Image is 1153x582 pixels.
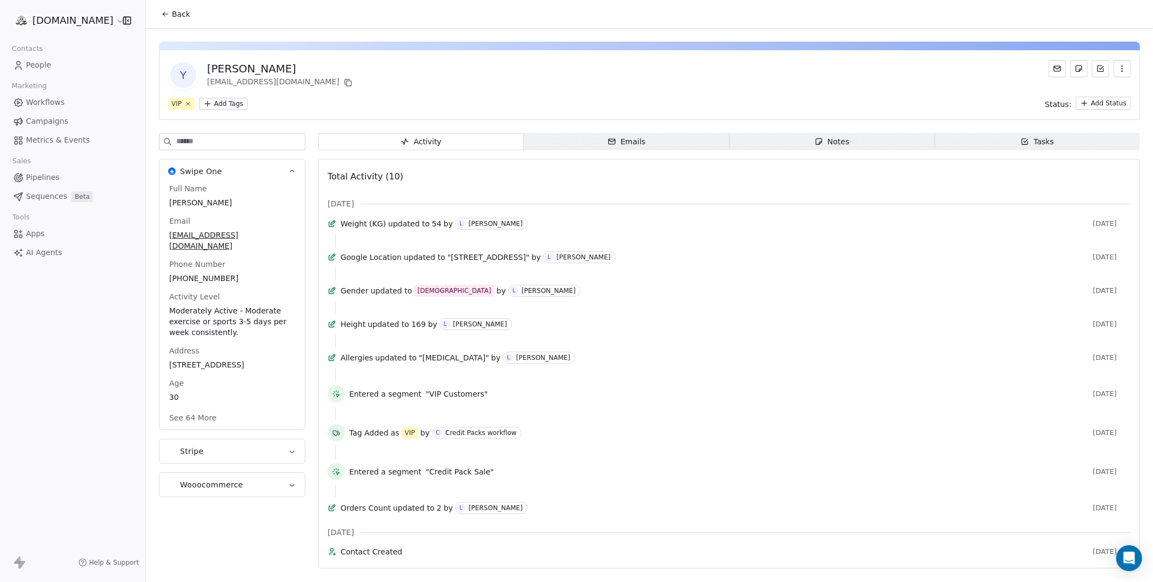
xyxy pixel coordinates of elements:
a: Help & Support [78,558,139,567]
div: [PERSON_NAME] [522,287,576,295]
img: tab_keywords_by_traffic_grey.svg [108,63,116,71]
span: updated to [393,503,435,513]
img: tab_domain_overview_orange.svg [29,63,38,71]
button: Add Tags [199,98,248,110]
div: VIP [405,428,415,438]
div: [EMAIL_ADDRESS][DOMAIN_NAME] [207,76,355,89]
div: Domain: [DOMAIN_NAME] [28,28,119,37]
span: Beta [71,191,93,202]
div: L [548,253,551,262]
span: by [428,319,437,330]
button: [DOMAIN_NAME] [13,11,115,30]
span: by [531,252,541,263]
img: Swipe One [168,168,176,175]
span: Entered a segment [349,466,422,477]
span: [PERSON_NAME] [169,197,295,208]
a: AI Agents [9,244,137,262]
button: Swipe OneSwipe One [159,159,305,183]
span: Address [167,345,202,356]
span: [EMAIL_ADDRESS][DOMAIN_NAME] [169,230,295,251]
span: by [444,218,453,229]
div: L [512,286,516,295]
span: People [26,59,51,71]
div: Keywords by Traffic [119,64,182,71]
span: Status: [1045,99,1071,110]
div: Notes [815,136,849,148]
span: Help & Support [89,558,139,567]
span: as [391,427,399,438]
span: Email [167,216,192,226]
span: Sequences [26,191,67,202]
span: [DATE] [1093,429,1131,437]
span: Full Name [167,183,209,194]
span: updated to [375,352,417,363]
a: Apps [9,225,137,243]
span: Metrics & Events [26,135,90,146]
div: L [459,219,463,228]
span: [DATE] [1093,320,1131,329]
span: updated to [404,252,445,263]
span: Phone Number [167,259,228,270]
div: C [436,429,439,437]
div: [PERSON_NAME] [453,320,507,328]
a: Pipelines [9,169,137,186]
span: [DATE] [328,527,354,538]
span: Back [172,9,190,19]
span: "VIP Customers" [426,389,488,399]
span: Total Activity (10) [328,171,403,182]
span: Orders Count [341,503,391,513]
span: [DATE] [1093,286,1131,295]
span: updated to [388,218,430,229]
div: Credit Packs workflow [445,429,517,437]
span: Tools [8,209,34,225]
span: "[STREET_ADDRESS]" [448,252,530,263]
span: Tag Added [349,427,389,438]
div: Open Intercom Messenger [1116,545,1142,571]
span: [DATE] [1093,353,1131,362]
div: L [444,320,447,329]
span: Allergies [341,352,373,363]
div: Domain Overview [41,64,97,71]
div: [PERSON_NAME] [469,220,523,228]
span: Sales [8,153,36,169]
div: [DEMOGRAPHIC_DATA] [417,285,491,296]
div: Emails [608,136,645,148]
span: [STREET_ADDRESS] [169,359,295,370]
div: [PERSON_NAME] [516,354,570,362]
span: Contacts [7,41,48,57]
img: 1000.jpg [15,14,28,27]
span: 2 [437,503,442,513]
span: 169 [411,319,426,330]
button: See 64 More [163,408,223,427]
a: SequencesBeta [9,188,137,205]
span: Apps [26,228,45,239]
div: L [507,353,510,362]
span: [DATE] [1093,467,1131,476]
span: Campaigns [26,116,68,127]
span: "[MEDICAL_DATA]" [419,352,489,363]
a: Campaigns [9,112,137,130]
span: [DOMAIN_NAME] [32,14,114,28]
div: [PERSON_NAME] [469,504,523,512]
img: Stripe [168,447,176,455]
span: Pipelines [26,172,59,183]
div: VIP [171,99,182,109]
a: People [9,56,137,74]
button: Add Status [1076,97,1131,110]
img: logo_orange.svg [17,17,26,26]
button: Back [155,4,197,24]
div: [PERSON_NAME] [207,61,355,76]
div: v 4.0.25 [30,17,53,26]
span: Stripe [180,446,204,457]
span: by [421,427,430,438]
span: Marketing [7,78,51,94]
span: Entered a segment [349,389,422,399]
span: Height [341,319,365,330]
div: [PERSON_NAME] [557,253,611,261]
span: Workflows [26,97,65,108]
button: StripeStripe [159,439,305,463]
span: Contact Created [341,546,1089,557]
span: "Credit Pack Sale" [426,466,494,477]
span: Swipe One [180,166,222,177]
span: [PHONE_NUMBER] [169,273,295,284]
